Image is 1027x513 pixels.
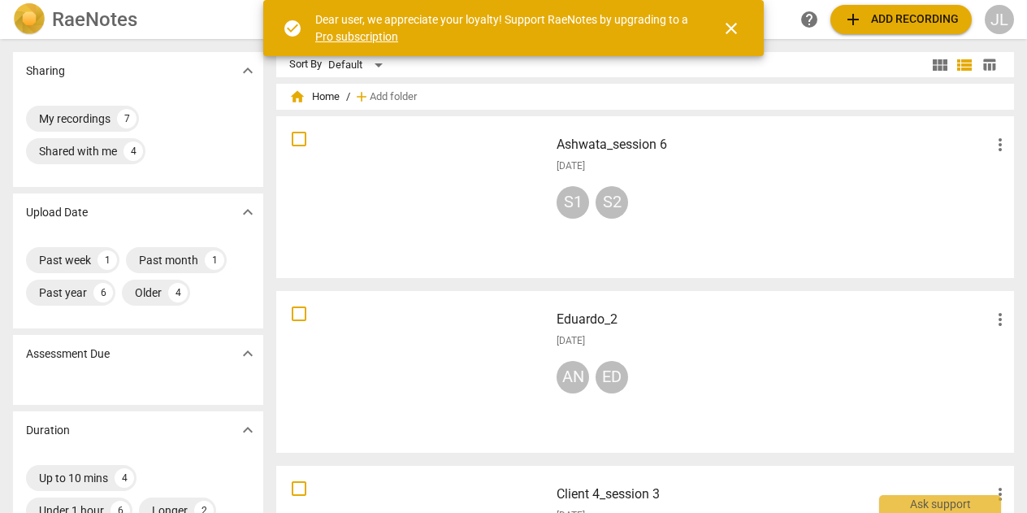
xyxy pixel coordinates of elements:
a: Eduardo_2[DATE]ANED [282,297,1008,447]
div: 6 [93,283,113,302]
span: Add recording [843,10,959,29]
div: AN [557,361,589,393]
div: Dear user, we appreciate your loyalty! Support RaeNotes by upgrading to a [315,11,692,45]
div: Up to 10 mins [39,470,108,486]
h3: Ashwata_session 6 [557,135,990,154]
div: Ask support [879,495,1001,513]
span: view_module [930,55,950,75]
span: view_list [955,55,974,75]
button: Show more [236,341,260,366]
span: more_vert [990,485,1010,504]
span: home [289,89,305,105]
span: more_vert [990,310,1010,329]
a: Ashwata_session 6[DATE]S1S2 [282,122,1008,272]
a: Help [795,5,824,34]
p: Upload Date [26,204,88,221]
button: Table view [977,53,1001,77]
div: 4 [115,468,134,488]
p: Sharing [26,63,65,80]
button: Show more [236,418,260,442]
span: expand_more [238,61,258,80]
img: Logo [13,3,45,36]
div: Older [135,285,162,301]
button: Upload [830,5,972,34]
span: close [721,19,741,38]
span: Home [289,89,340,105]
button: JL [985,5,1014,34]
div: S2 [596,186,628,219]
span: / [346,91,350,103]
span: table_chart [981,57,997,72]
a: Pro subscription [315,30,398,43]
div: S1 [557,186,589,219]
h3: Client 4_session 3 [557,485,990,504]
a: LogoRaeNotes [13,3,260,36]
div: Past month [139,252,198,268]
div: Default [328,52,388,78]
div: Past year [39,285,87,301]
div: 4 [123,141,143,161]
button: Show more [236,200,260,224]
div: 4 [168,283,188,302]
span: expand_more [238,202,258,222]
span: expand_more [238,344,258,363]
span: add [353,89,370,105]
button: Close [712,9,751,48]
span: expand_more [238,420,258,440]
span: [DATE] [557,334,585,348]
div: My recordings [39,111,110,127]
div: ED [596,361,628,393]
div: 1 [97,250,117,270]
p: Duration [26,422,70,439]
button: List view [952,53,977,77]
div: 1 [205,250,224,270]
h3: Eduardo_2 [557,310,990,329]
p: Assessment Due [26,346,110,363]
button: Show more [236,59,260,83]
span: check_circle [283,19,302,38]
span: Add folder [370,91,417,103]
span: help [799,10,819,29]
div: Sort By [289,59,322,71]
span: more_vert [990,135,1010,154]
h2: RaeNotes [52,8,137,31]
button: Tile view [928,53,952,77]
span: [DATE] [557,159,585,173]
span: add [843,10,863,29]
div: 7 [117,109,136,128]
div: Shared with me [39,143,117,159]
div: Past week [39,252,91,268]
